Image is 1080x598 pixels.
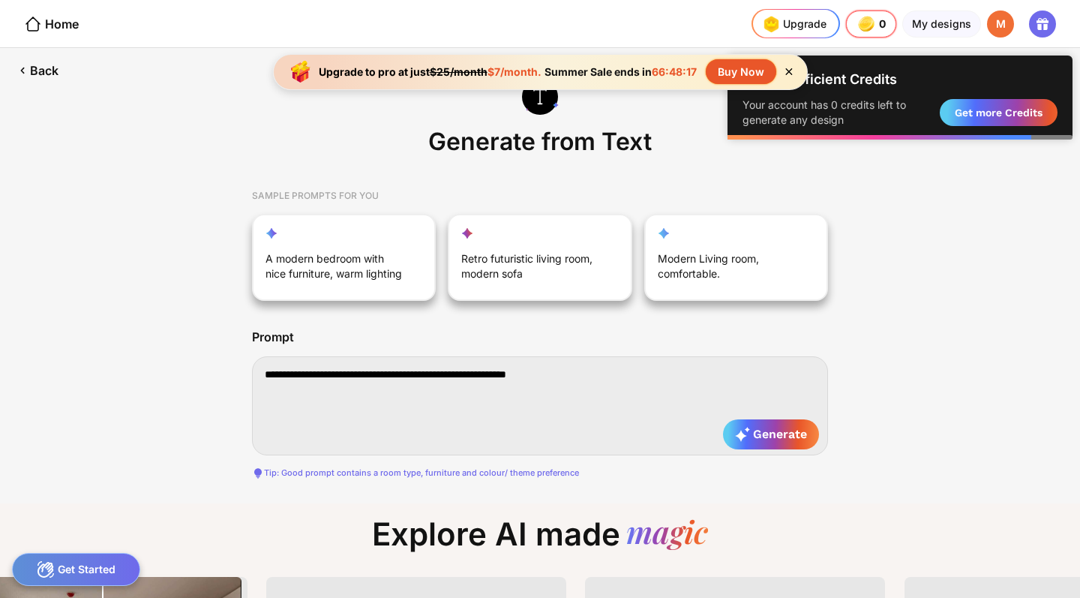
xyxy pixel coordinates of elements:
[252,178,828,214] div: SAMPLE PROMPTS FOR YOU
[987,11,1014,38] div: M
[759,12,826,36] div: Upgrade
[430,65,487,78] span: $25/month
[759,12,783,36] img: upgrade-nav-btn-icon.gif
[252,331,294,344] div: Prompt
[522,78,559,115] img: generate-from-text-icon.svg
[902,11,981,38] div: My designs
[24,15,79,33] div: Home
[652,65,697,78] span: 66:48:17
[772,71,897,88] div: Insufficient Credits
[265,227,277,239] img: reimagine-star-icon.svg
[879,18,887,30] span: 0
[541,65,700,78] div: Summer Sale ends in
[735,427,807,442] span: Generate
[319,65,541,78] div: Upgrade to pro at just
[461,251,602,287] div: Retro futuristic living room, modern sofa
[286,57,316,87] img: upgrade-banner-new-year-icon.gif
[360,515,720,565] div: Explore AI made
[252,467,828,479] div: Tip: Good prompt contains a room type, furniture and colour/ theme preference
[658,251,799,287] div: Modern Living room, comfortable.
[265,251,406,287] div: A modern bedroom with nice furniture, warm lighting
[422,124,658,166] div: Generate from Text
[658,227,670,239] img: customization-star-icon.svg
[626,515,708,553] div: magic
[940,99,1057,126] div: Get more Credits
[12,553,140,586] div: Get Started
[487,65,541,78] span: $7/month.
[706,59,776,84] div: Buy Now
[742,98,922,128] div: Your account has 0 credits left to generate any design
[461,227,473,239] img: fill-up-your-space-star-icon.svg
